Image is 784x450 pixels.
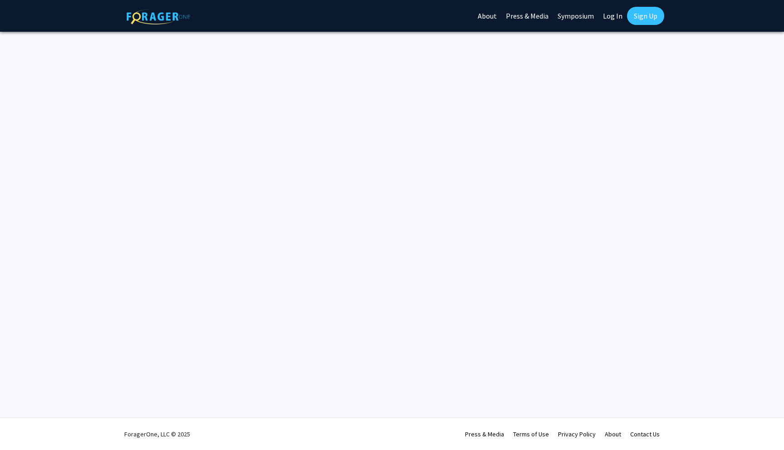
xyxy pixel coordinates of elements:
[513,430,549,438] a: Terms of Use
[605,430,621,438] a: About
[630,430,660,438] a: Contact Us
[558,430,596,438] a: Privacy Policy
[465,430,504,438] a: Press & Media
[127,9,190,24] img: ForagerOne Logo
[124,418,190,450] div: ForagerOne, LLC © 2025
[627,7,664,25] a: Sign Up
